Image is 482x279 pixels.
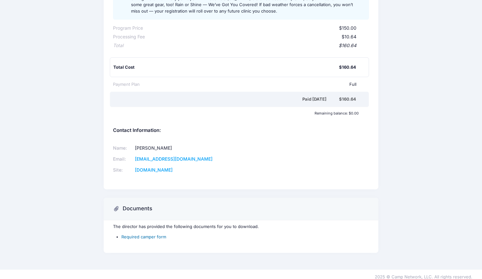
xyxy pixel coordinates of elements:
[113,128,369,134] h5: Contact Information:
[110,111,362,115] div: Remaining balance: $0.00
[113,224,369,230] p: The director has provided the following documents for you to download.
[339,64,356,71] div: $160.64
[113,81,140,88] div: Payment Plan
[133,143,233,154] td: [PERSON_NAME]
[140,81,356,88] div: Full
[113,165,133,176] td: Site:
[123,205,152,212] h3: Documents
[135,167,173,173] a: [DOMAIN_NAME]
[135,156,213,162] a: [EMAIL_ADDRESS][DOMAIN_NAME]
[113,154,133,165] td: Email:
[113,42,123,49] div: Total
[339,25,356,31] span: $150.00
[113,25,143,32] div: Program Price
[121,234,166,239] a: Required camper form
[114,96,339,103] div: Paid [DATE]
[113,64,339,71] div: Total Cost
[113,143,133,154] td: Name:
[339,96,356,103] div: $160.64
[113,34,145,40] div: Processing Fee
[145,34,356,40] div: $10.64
[123,42,356,49] div: $160.64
